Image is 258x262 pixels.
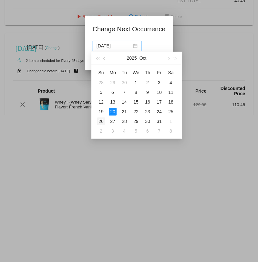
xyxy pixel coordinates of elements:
[165,116,177,126] td: 11/1/2025
[153,87,165,97] td: 10/10/2025
[109,88,117,96] div: 6
[95,67,107,78] th: Sun
[167,108,175,116] div: 25
[165,97,177,107] td: 10/18/2025
[142,107,153,116] td: 10/23/2025
[167,98,175,106] div: 18
[144,88,151,96] div: 9
[119,116,130,126] td: 10/28/2025
[97,79,105,86] div: 28
[132,117,140,125] div: 29
[144,79,151,86] div: 2
[95,87,107,97] td: 10/5/2025
[95,97,107,107] td: 10/12/2025
[167,117,175,125] div: 1
[139,52,147,65] button: Oct
[107,78,119,87] td: 9/29/2025
[109,98,117,106] div: 13
[109,108,117,116] div: 20
[130,87,142,97] td: 10/8/2025
[119,107,130,116] td: 10/21/2025
[142,97,153,107] td: 10/16/2025
[165,87,177,97] td: 10/11/2025
[155,108,163,116] div: 24
[167,79,175,86] div: 4
[130,78,142,87] td: 10/1/2025
[144,117,151,125] div: 30
[165,67,177,78] th: Sat
[97,98,105,106] div: 12
[155,117,163,125] div: 31
[172,52,179,65] button: Next year (Control + right)
[167,127,175,135] div: 8
[130,126,142,136] td: 11/5/2025
[153,107,165,116] td: 10/24/2025
[107,87,119,97] td: 10/6/2025
[97,108,105,116] div: 19
[132,79,140,86] div: 1
[107,116,119,126] td: 10/27/2025
[132,98,140,106] div: 15
[165,52,172,65] button: Next month (PageDown)
[95,107,107,116] td: 10/19/2025
[142,126,153,136] td: 11/6/2025
[97,127,105,135] div: 2
[155,127,163,135] div: 7
[120,117,128,125] div: 28
[107,67,119,78] th: Mon
[120,108,128,116] div: 21
[153,78,165,87] td: 10/3/2025
[153,116,165,126] td: 10/31/2025
[107,97,119,107] td: 10/13/2025
[95,78,107,87] td: 9/28/2025
[93,24,166,34] h1: Change Next Occurrence
[119,126,130,136] td: 11/4/2025
[132,108,140,116] div: 22
[144,108,151,116] div: 23
[97,42,132,49] input: Select date
[95,126,107,136] td: 11/2/2025
[142,87,153,97] td: 10/9/2025
[153,67,165,78] th: Fri
[127,52,137,65] button: 2025
[165,107,177,116] td: 10/25/2025
[153,126,165,136] td: 11/7/2025
[120,127,128,135] div: 4
[107,107,119,116] td: 10/20/2025
[94,52,101,65] button: Last year (Control + left)
[144,127,151,135] div: 6
[144,98,151,106] div: 16
[130,116,142,126] td: 10/29/2025
[120,88,128,96] div: 7
[119,78,130,87] td: 9/30/2025
[109,127,117,135] div: 3
[119,67,130,78] th: Tue
[132,88,140,96] div: 8
[130,67,142,78] th: Wed
[130,107,142,116] td: 10/22/2025
[155,88,163,96] div: 10
[142,116,153,126] td: 10/30/2025
[165,78,177,87] td: 10/4/2025
[109,117,117,125] div: 27
[109,79,117,86] div: 29
[130,97,142,107] td: 10/15/2025
[119,97,130,107] td: 10/14/2025
[120,79,128,86] div: 30
[155,79,163,86] div: 3
[97,88,105,96] div: 5
[142,67,153,78] th: Thu
[95,116,107,126] td: 10/26/2025
[167,88,175,96] div: 11
[155,98,163,106] div: 17
[142,78,153,87] td: 10/2/2025
[153,97,165,107] td: 10/17/2025
[101,52,108,65] button: Previous month (PageUp)
[119,87,130,97] td: 10/7/2025
[165,126,177,136] td: 11/8/2025
[132,127,140,135] div: 5
[97,117,105,125] div: 26
[107,126,119,136] td: 11/3/2025
[120,98,128,106] div: 14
